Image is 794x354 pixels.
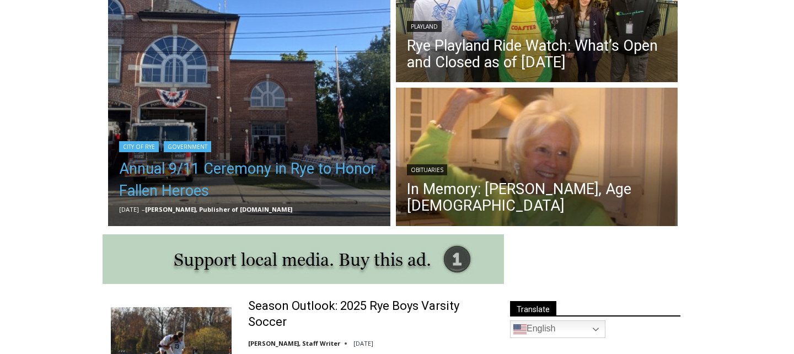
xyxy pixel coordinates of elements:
a: [PERSON_NAME], Staff Writer [248,339,340,347]
div: | [119,139,379,152]
span: Translate [510,301,556,316]
div: "...watching a master [PERSON_NAME] chef prepare an omakase meal is fascinating dinner theater an... [114,69,162,132]
img: Obituary - Barbara defrondeville [396,88,678,229]
span: Open Tues. - Sun. [PHONE_NUMBER] [3,114,108,155]
time: [DATE] [119,205,139,213]
a: Playland [407,21,442,32]
a: Intern @ [DOMAIN_NAME] [265,107,534,137]
a: English [510,320,605,338]
span: – [142,205,145,213]
div: "At the 10am stand-up meeting, each intern gets a chance to take [PERSON_NAME] and the other inte... [278,1,521,107]
a: [PERSON_NAME], Publisher of [DOMAIN_NAME] [145,205,292,213]
a: City of Rye [119,141,159,152]
a: Government [164,141,211,152]
img: support local media, buy this ad [103,234,504,284]
a: Rye Playland Ride Watch: What’s Open and Closed as of [DATE] [407,37,667,71]
a: Obituaries [407,164,447,175]
a: Open Tues. - Sun. [PHONE_NUMBER] [1,111,111,137]
a: Annual 9/11 Ceremony in Rye to Honor Fallen Heroes [119,158,379,202]
a: Season Outlook: 2025 Rye Boys Varsity Soccer [248,298,490,330]
a: In Memory: [PERSON_NAME], Age [DEMOGRAPHIC_DATA] [407,181,667,214]
a: Read More In Memory: Barbara de Frondeville, Age 88 [396,88,678,229]
span: Intern @ [DOMAIN_NAME] [288,110,511,135]
time: [DATE] [353,339,373,347]
img: en [513,323,527,336]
